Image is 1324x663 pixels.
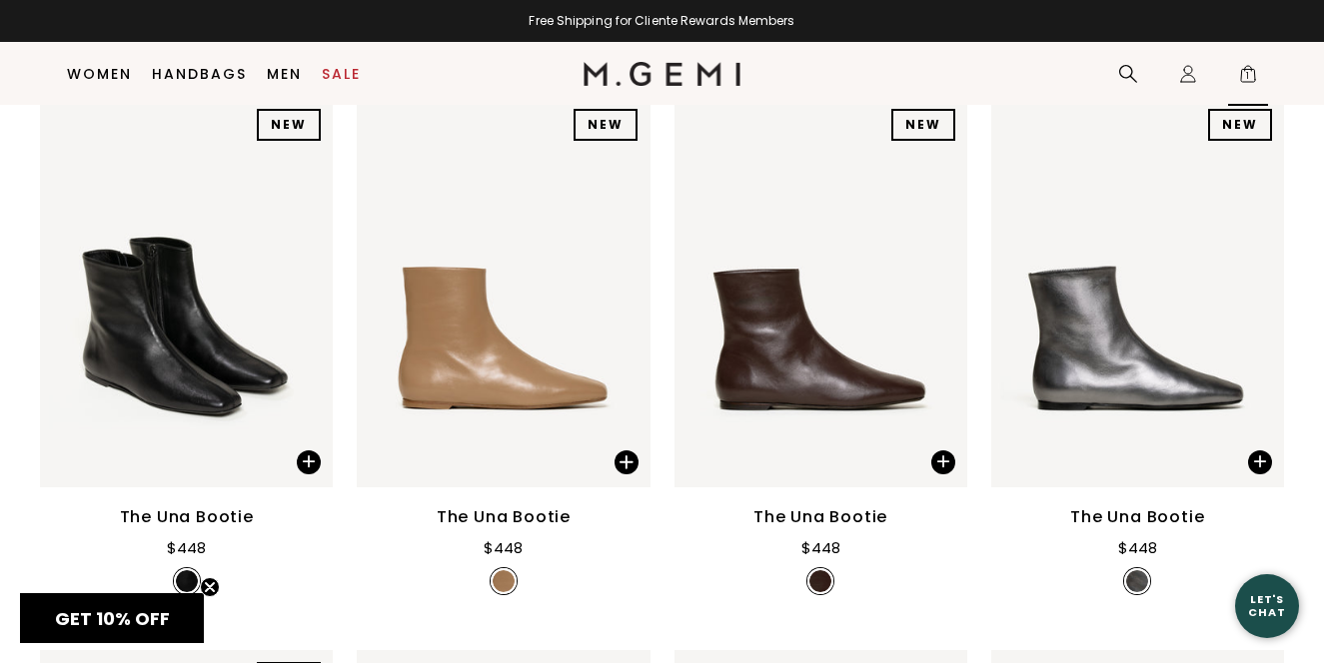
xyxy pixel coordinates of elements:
[801,536,840,560] div: $448
[176,570,198,592] img: v_7402721083451_SWATCH_50x.jpg
[67,66,132,82] a: Women
[493,570,515,592] img: v_7402721148987_SWATCH_50x.jpg
[1126,570,1148,592] img: v_7402721181755_SWATCH_50x.jpg
[674,97,967,602] a: The Una BootieNEWThe Una BootieThe Una Bootie$448
[167,536,206,560] div: $448
[1208,109,1272,141] div: NEW
[322,66,361,82] a: Sale
[55,606,170,631] span: GET 10% OFF
[267,66,302,82] a: Men
[584,62,740,86] img: M.Gemi
[574,109,638,141] div: NEW
[753,505,887,529] div: The Una Bootie
[200,577,220,597] button: Close teaser
[991,97,1284,602] a: The Una BootieNEWThe Una BootieThe Una Bootie$448
[20,593,204,643] div: GET 10% OFFClose teaser
[357,97,650,602] a: The Una BootieNEWThe Una BootieThe Una Bootie$448
[257,109,321,141] div: NEW
[1070,505,1204,529] div: The Una Bootie
[1118,536,1157,560] div: $448
[484,536,523,560] div: $448
[891,109,955,141] div: NEW
[437,505,571,529] div: The Una Bootie
[40,97,333,602] a: The Una Bootie$448
[1238,68,1258,88] span: 1
[152,66,247,82] a: Handbags
[120,505,254,529] div: The Una Bootie
[1235,593,1299,618] div: Let's Chat
[809,570,831,592] img: v_7402721116219_SWATCH_50x.jpg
